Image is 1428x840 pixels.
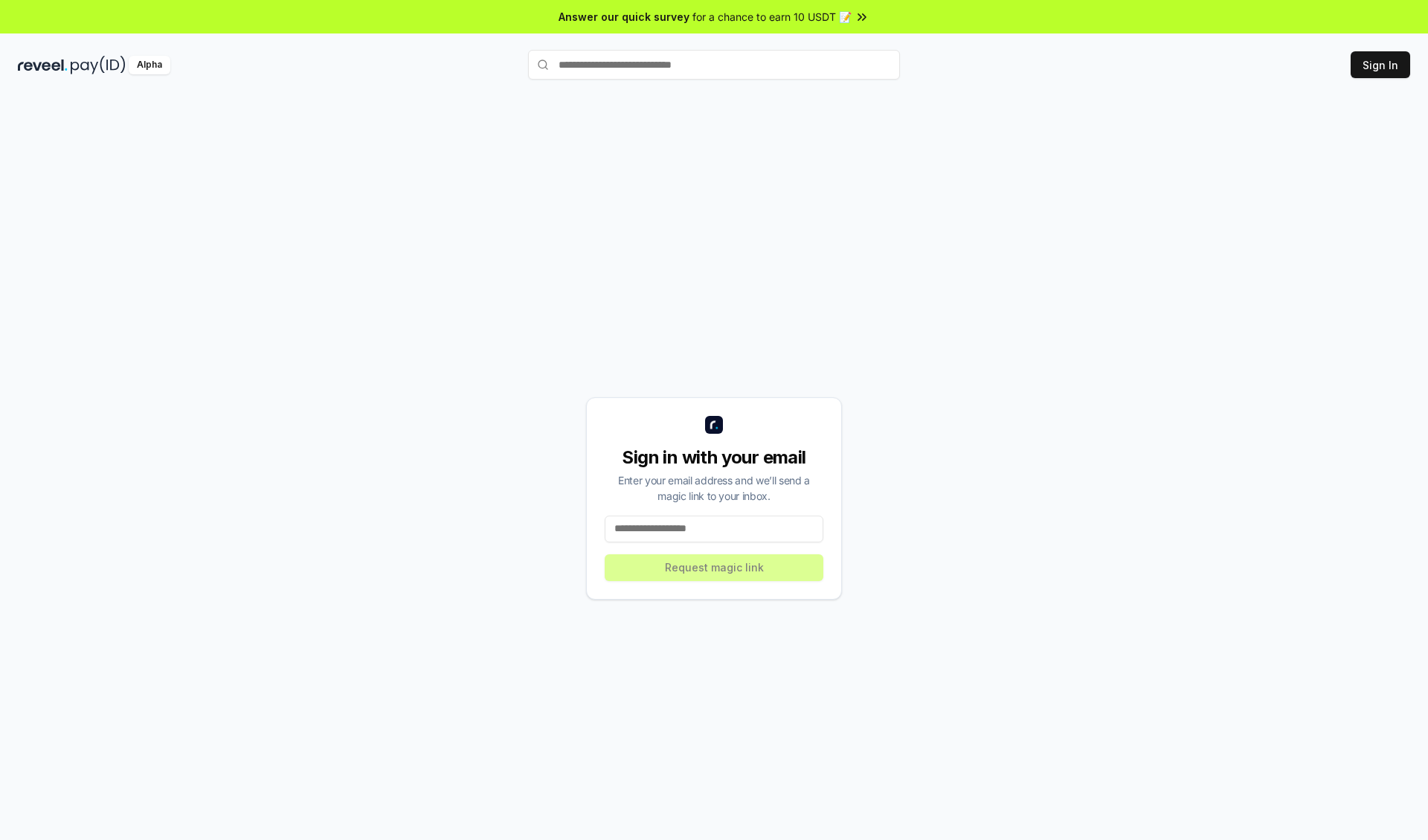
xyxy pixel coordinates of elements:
button: Sign In [1351,51,1410,78]
img: pay_id [71,56,126,74]
img: reveel_dark [18,56,68,74]
div: Alpha [129,56,170,74]
span: for a chance to earn 10 USDT 📝 [692,9,852,25]
span: Answer our quick survey [559,9,689,25]
img: logo_small [705,416,723,434]
div: Enter your email address and we’ll send a magic link to your inbox. [605,472,823,504]
div: Sign in with your email [605,446,823,469]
